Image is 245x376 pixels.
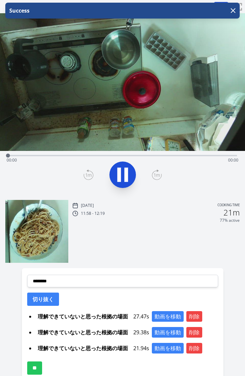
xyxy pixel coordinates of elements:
[186,327,202,338] button: 削除
[35,327,218,338] div: 29.38s
[214,2,229,12] button: 1×
[223,209,240,216] h2: 21m
[35,343,218,353] div: 21.94s
[81,211,105,216] p: 11:58 - 12:19
[152,327,184,338] button: 動画を移動
[217,203,240,209] p: Cooking time
[8,7,30,15] p: Success
[35,311,131,322] span: 理解できていないと思った根拠の場面
[186,311,202,322] button: 削除
[35,327,131,338] span: 理解できていないと思った根拠の場面
[5,200,68,263] img: 250826025850_thumb.jpeg
[228,157,238,163] span: 00:00
[152,343,184,353] button: 動画を移動
[220,218,240,223] p: 77% active
[27,293,59,306] button: 切り抜く
[35,343,131,353] span: 理解できていないと思った根拠の場面
[152,311,184,322] button: 動画を移動
[110,2,135,12] a: 00:00:00
[186,343,202,353] button: 削除
[35,311,218,322] div: 27.47s
[81,203,94,208] p: [DATE]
